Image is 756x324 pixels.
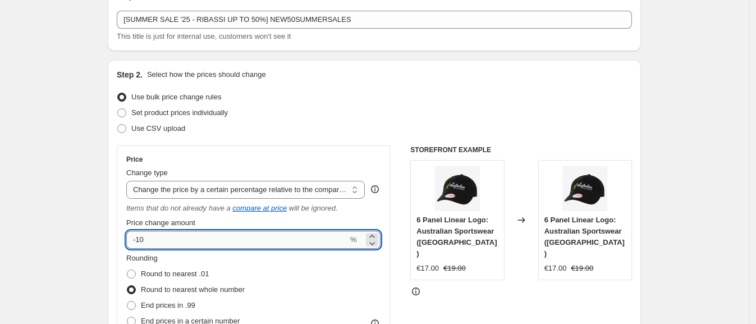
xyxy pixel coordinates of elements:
[126,231,348,249] input: -20
[131,93,221,101] span: Use bulk price change rules
[350,235,357,244] span: %
[131,124,185,133] span: Use CSV upload
[232,204,287,212] button: compare at price
[435,166,480,211] img: SWXCA0001_003-1_80x.jpg
[126,204,231,212] i: Items that do not already have a
[416,216,497,258] span: 6 Panel Linear Logo: Australian Sportswear ([GEOGRAPHIC_DATA])
[117,32,291,40] span: This title is just for internal use, customers won't see it
[544,216,625,258] span: 6 Panel Linear Logo: Australian Sportswear ([GEOGRAPHIC_DATA])
[126,218,195,227] span: Price change amount
[410,145,632,154] h6: STOREFRONT EXAMPLE
[126,254,158,262] span: Rounding
[141,301,195,309] span: End prices in .99
[562,166,607,211] img: SWXCA0001_003-1_80x.jpg
[126,155,143,164] h3: Price
[117,69,143,80] h2: Step 2.
[141,285,245,294] span: Round to nearest whole number
[131,108,228,117] span: Set product prices individually
[544,263,567,274] div: €17.00
[147,69,266,80] p: Select how the prices should change
[289,204,338,212] i: will be ignored.
[369,184,381,195] div: help
[571,263,593,274] strike: €19.00
[117,11,632,29] input: 30% off holiday sale
[443,263,466,274] strike: €19.00
[141,270,209,278] span: Round to nearest .01
[126,168,168,177] span: Change type
[416,263,439,274] div: €17.00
